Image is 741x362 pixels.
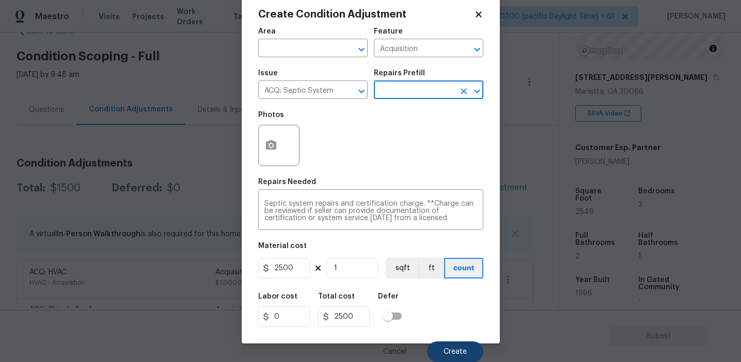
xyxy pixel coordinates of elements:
textarea: Septic system repairs and certification charge. **Charge can be reviewed if seller can provide do... [264,200,477,222]
button: ft [418,258,444,278]
button: Open [470,42,484,57]
span: Create [444,348,467,356]
button: Open [354,42,369,57]
h5: Total cost [318,293,355,300]
button: Open [470,84,484,98]
button: count [444,258,483,278]
button: Cancel [367,341,423,362]
h5: Issue [258,70,278,77]
button: Create [427,341,483,362]
h2: Create Condition Adjustment [258,9,474,20]
h5: Material cost [258,242,307,250]
h5: Photos [258,111,284,119]
button: Open [354,84,369,98]
button: sqft [386,258,418,278]
h5: Defer [378,293,399,300]
h5: Feature [374,28,403,35]
button: Clear [456,84,471,98]
h5: Repairs Needed [258,178,316,186]
h5: Area [258,28,276,35]
h5: Repairs Prefill [374,70,425,77]
span: Cancel [383,348,406,356]
h5: Labor cost [258,293,297,300]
